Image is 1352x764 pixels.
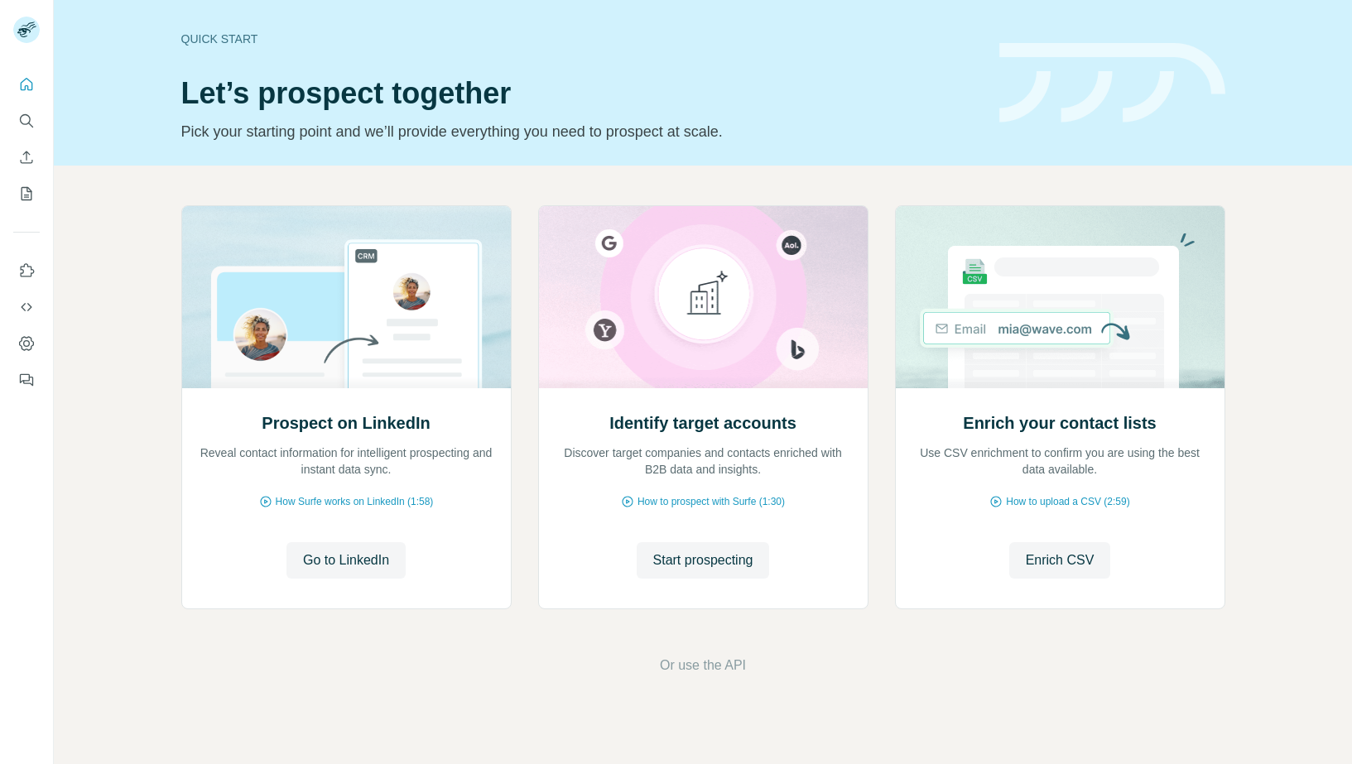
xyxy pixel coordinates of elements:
h2: Enrich your contact lists [963,411,1156,435]
span: How to prospect with Surfe (1:30) [638,494,785,509]
p: Pick your starting point and we’ll provide everything you need to prospect at scale. [181,120,979,143]
img: Prospect on LinkedIn [181,206,512,388]
span: Enrich CSV [1026,550,1095,570]
button: Use Surfe on LinkedIn [13,256,40,286]
img: banner [999,43,1225,123]
img: Identify target accounts [538,206,868,388]
h2: Identify target accounts [609,411,796,435]
p: Use CSV enrichment to confirm you are using the best data available. [912,444,1208,478]
p: Discover target companies and contacts enriched with B2B data and insights. [556,444,851,478]
span: Go to LinkedIn [303,550,389,570]
span: How Surfe works on LinkedIn (1:58) [276,494,434,509]
button: My lists [13,179,40,209]
div: Quick start [181,31,979,47]
button: Go to LinkedIn [286,542,406,579]
button: Feedback [13,365,40,395]
button: Enrich CSV [13,142,40,172]
h1: Let’s prospect together [181,77,979,110]
button: Or use the API [660,656,746,675]
button: Quick start [13,70,40,99]
img: Enrich your contact lists [895,206,1225,388]
button: Dashboard [13,329,40,358]
span: How to upload a CSV (2:59) [1006,494,1129,509]
button: Search [13,106,40,136]
button: Enrich CSV [1009,542,1111,579]
button: Use Surfe API [13,292,40,322]
p: Reveal contact information for intelligent prospecting and instant data sync. [199,444,494,478]
h2: Prospect on LinkedIn [262,411,430,435]
span: Start prospecting [653,550,753,570]
button: Start prospecting [637,542,770,579]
